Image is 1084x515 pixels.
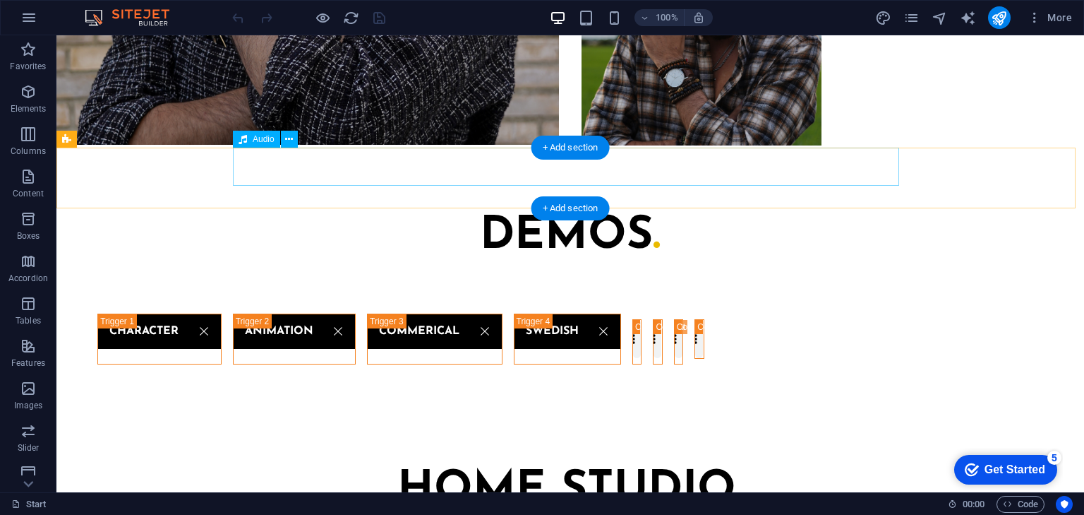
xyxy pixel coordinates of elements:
i: On resize automatically adjust zoom level to fit chosen device. [692,11,705,24]
div: Get Started 5 items remaining, 0% complete [11,7,114,37]
span: : [972,499,975,509]
span: 00 00 [963,496,984,513]
p: Boxes [17,230,40,242]
button: 100% [634,9,685,26]
i: Reload page [343,10,359,26]
button: reload [342,9,359,26]
p: Columns [11,146,46,157]
button: navigator [932,9,948,26]
p: Favorites [10,61,46,72]
button: publish [988,6,1011,29]
p: Accordion [8,273,48,284]
p: Content [13,188,44,199]
a: Click to cancel selection. Double-click to open Pages [11,496,47,513]
img: Editor Logo [81,9,187,26]
h6: 100% [656,9,678,26]
i: Design (Ctrl+Alt+Y) [875,10,891,26]
button: design [875,9,892,26]
h6: Session time [948,496,985,513]
div: Get Started [42,16,102,28]
i: Publish [991,10,1007,26]
div: 5 [104,3,119,17]
i: Pages (Ctrl+Alt+S) [903,10,920,26]
p: Tables [16,315,41,326]
button: pages [903,9,920,26]
button: Code [996,496,1044,513]
button: text_generator [960,9,977,26]
button: Usercentrics [1056,496,1073,513]
div: + Add section [531,136,610,160]
p: Elements [11,103,47,114]
span: Code [1003,496,1038,513]
button: More [1022,6,1078,29]
div: + Add section [531,196,610,220]
p: Images [14,400,43,411]
button: Click here to leave preview mode and continue editing [314,9,331,26]
i: Navigator [932,10,948,26]
span: More [1028,11,1072,25]
p: Features [11,357,45,369]
p: Slider [18,442,40,454]
i: AI Writer [960,10,976,26]
span: Audio [253,135,275,143]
